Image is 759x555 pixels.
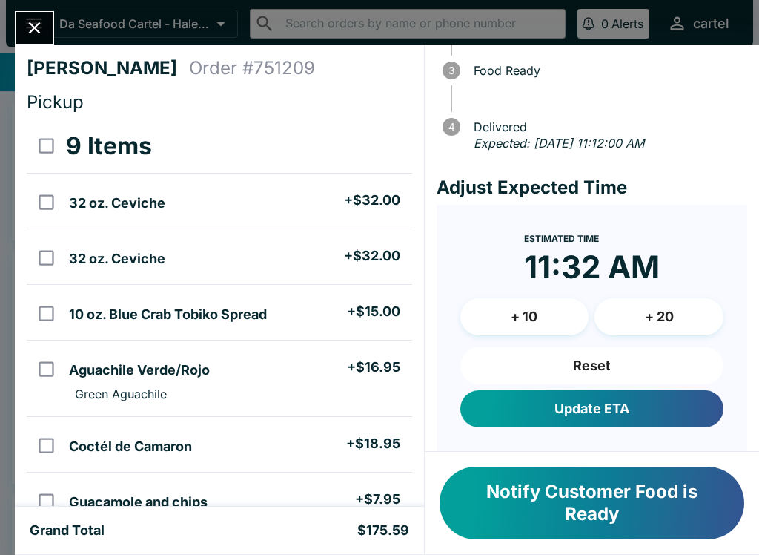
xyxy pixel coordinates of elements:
[448,121,454,133] text: 4
[69,194,165,212] h5: 32 oz. Ceviche
[344,247,400,265] h5: + $32.00
[30,522,105,539] h5: Grand Total
[474,136,644,151] em: Expected: [DATE] 11:12:00 AM
[346,435,400,453] h5: + $18.95
[69,438,192,456] h5: Coctél de Camaron
[524,233,599,244] span: Estimated Time
[355,490,400,508] h5: + $7.95
[347,358,400,376] h5: + $16.95
[69,250,165,268] h5: 32 oz. Ceviche
[69,361,210,379] h5: Aguachile Verde/Rojo
[66,131,152,161] h3: 9 Items
[594,298,723,335] button: + 20
[460,347,723,384] button: Reset
[347,303,400,321] h5: + $15.00
[16,12,53,44] button: Close
[466,64,747,77] span: Food Ready
[69,493,208,511] h5: Guacamole and chips
[448,65,454,76] text: 3
[524,248,660,286] time: 11:32 AM
[69,306,267,324] h5: 10 oz. Blue Crab Tobiko Spread
[460,390,723,427] button: Update ETA
[440,467,744,539] button: Notify Customer Food is Ready
[27,91,84,113] span: Pickup
[189,57,315,79] h4: Order # 751209
[357,522,409,539] h5: $175.59
[27,57,189,79] h4: [PERSON_NAME]
[466,120,747,134] span: Delivered
[437,177,747,199] h4: Adjust Expected Time
[75,387,167,401] p: Green Aguachile
[460,298,589,335] button: + 10
[344,191,400,209] h5: + $32.00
